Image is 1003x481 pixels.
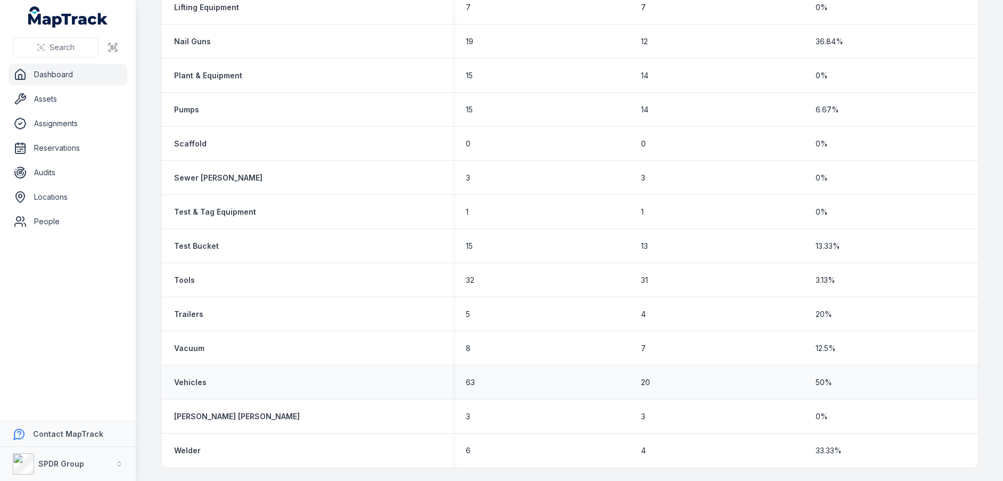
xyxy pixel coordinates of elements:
span: 0 % [816,173,828,183]
strong: SPDR Group [38,459,84,468]
span: 0 % [816,70,828,81]
span: 1 [641,207,644,217]
span: 33.33 % [816,445,842,456]
span: 7 [466,2,471,13]
span: 14 [641,104,648,115]
a: Tools [174,275,195,286]
span: 50 % [816,377,832,388]
span: 20 [641,377,650,388]
a: Assets [9,88,127,110]
span: Search [50,42,75,53]
a: Test & Tag Equipment [174,207,256,217]
span: 20 % [816,309,832,320]
span: 15 [466,104,473,115]
span: 3 [466,411,470,422]
a: Lifting Equipment [174,2,239,13]
a: Nail Guns [174,36,211,47]
span: 4 [641,309,646,320]
a: People [9,211,127,232]
a: Reservations [9,137,127,159]
a: MapTrack [28,6,108,28]
a: Audits [9,162,127,183]
span: 7 [641,343,646,354]
span: 3 [641,411,645,422]
a: Trailers [174,309,203,320]
span: 31 [641,275,648,286]
span: 19 [466,36,473,47]
span: 3.13 % [816,275,835,286]
a: Dashboard [9,64,127,85]
span: 13.33 % [816,241,840,251]
span: 3 [641,173,645,183]
span: 4 [641,445,646,456]
span: 32 [466,275,474,286]
span: 15 [466,70,473,81]
a: [PERSON_NAME] [PERSON_NAME] [174,411,300,422]
span: 7 [641,2,646,13]
span: 63 [466,377,475,388]
a: Assignments [9,113,127,134]
button: Search [13,37,98,58]
a: Welder [174,445,201,456]
span: 13 [641,241,648,251]
a: Test Bucket [174,241,219,251]
span: 15 [466,241,473,251]
span: 6 [466,445,471,456]
span: 5 [466,309,470,320]
a: Pumps [174,104,199,115]
a: Locations [9,186,127,208]
span: 3 [466,173,470,183]
a: Sewer [PERSON_NAME] [174,173,262,183]
a: Plant & Equipment [174,70,242,81]
span: 0 % [816,207,828,217]
span: 14 [641,70,648,81]
a: Vehicles [174,377,207,388]
span: 1 [466,207,468,217]
span: 0 % [816,411,828,422]
a: Scaffold [174,138,207,149]
span: 0 [641,138,646,149]
span: 0 [466,138,471,149]
strong: Contact MapTrack [33,429,103,438]
span: 0 % [816,2,828,13]
span: 0 % [816,138,828,149]
span: 8 [466,343,471,354]
a: Vacuum [174,343,204,354]
span: 6.67 % [816,104,839,115]
span: 12.5 % [816,343,836,354]
span: 36.84 % [816,36,843,47]
span: 12 [641,36,648,47]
